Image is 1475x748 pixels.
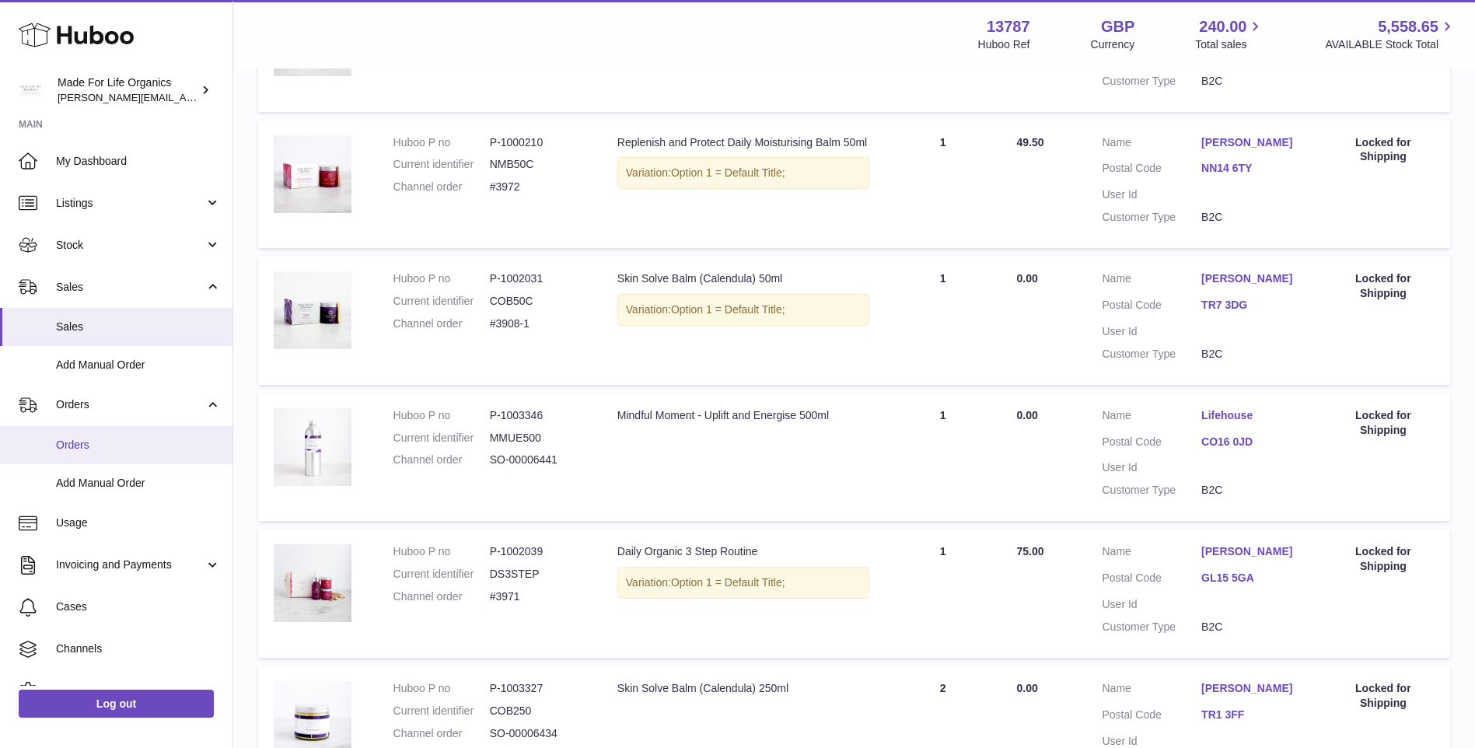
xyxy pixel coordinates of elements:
dt: Current identifier [393,294,490,309]
span: Sales [56,280,204,295]
dt: Current identifier [393,431,490,446]
span: 0.00 [1016,682,1037,694]
dt: Huboo P no [393,271,490,286]
dt: Customer Type [1102,347,1201,362]
div: Variation: [617,157,869,189]
span: 75.00 [1016,545,1043,558]
span: Listings [56,196,204,211]
span: Add Manual Order [56,358,221,372]
dd: SO-00006434 [490,726,586,741]
span: Usage [56,516,221,530]
span: Total sales [1195,37,1264,52]
a: [PERSON_NAME] [1201,681,1301,696]
dt: Channel order [393,316,490,331]
div: Skin Solve Balm (Calendula) 250ml [617,681,869,696]
dt: Channel order [393,726,490,741]
div: Currency [1091,37,1135,52]
span: 240.00 [1199,16,1246,37]
dd: P-1002031 [490,271,586,286]
dt: User Id [1102,597,1201,612]
dt: Current identifier [393,704,490,718]
dt: Huboo P no [393,544,490,559]
dd: SO-00006441 [490,453,586,467]
dd: P-1003327 [490,681,586,696]
span: Stock [56,238,204,253]
dt: Current identifier [393,157,490,172]
div: Variation: [617,567,869,599]
dt: Customer Type [1102,74,1201,89]
span: Option 1 = Default Title; [671,166,785,179]
dt: Postal Code [1102,298,1201,316]
span: My Dashboard [56,154,221,169]
span: Add Manual Order [56,476,221,491]
img: 137871728051311.jpg [274,408,351,486]
dt: Customer Type [1102,210,1201,225]
div: Locked for Shipping [1332,271,1435,301]
dd: B2C [1201,74,1301,89]
div: Locked for Shipping [1332,544,1435,574]
dt: Name [1102,408,1201,427]
a: [PERSON_NAME] [1201,135,1301,150]
dt: Huboo P no [393,135,490,150]
dt: Customer Type [1102,483,1201,498]
a: 5,558.65 AVAILABLE Stock Total [1325,16,1456,52]
div: Skin Solve Balm (Calendula) 50ml [617,271,869,286]
dd: MMUE500 [490,431,586,446]
div: Huboo Ref [978,37,1030,52]
img: skin-solve-balm-_calendula_-50ml-cob50c-1-V1.jpg [274,271,351,349]
div: Made For Life Organics [58,75,197,105]
span: 0.00 [1016,272,1037,285]
a: [PERSON_NAME] [1201,544,1301,559]
dd: P-1000210 [490,135,586,150]
div: Daily Organic 3 Step Routine [617,544,869,559]
dd: P-1002039 [490,544,586,559]
dt: Customer Type [1102,620,1201,634]
dt: Postal Code [1102,161,1201,180]
div: Mindful Moment - Uplift and Energise 500ml [617,408,869,423]
dt: User Id [1102,187,1201,202]
div: Locked for Shipping [1332,681,1435,711]
td: 1 [885,120,1001,249]
a: TR1 3FF [1201,708,1301,722]
span: AVAILABLE Stock Total [1325,37,1456,52]
dt: Huboo P no [393,681,490,696]
dt: Postal Code [1102,435,1201,453]
dt: Name [1102,135,1201,154]
span: Sales [56,320,221,334]
dt: Name [1102,544,1201,563]
dt: Name [1102,271,1201,290]
a: NN14 6TY [1201,161,1301,176]
dd: B2C [1201,620,1301,634]
dd: NMB50C [490,157,586,172]
div: Variation: [617,294,869,326]
dt: Current identifier [393,567,490,582]
img: replenish-and-protect-daily-moisturising-balm-50ml-nmb50c-1.jpg [274,135,351,213]
dd: #3971 [490,589,586,604]
dd: COB50C [490,294,586,309]
dt: User Id [1102,460,1201,475]
span: Cases [56,599,221,614]
dt: User Id [1102,324,1201,339]
span: 49.50 [1016,136,1043,149]
a: CO16 0JD [1201,435,1301,449]
span: Orders [56,397,204,412]
dd: DS3STEP [490,567,586,582]
span: Invoicing and Payments [56,558,204,572]
dd: B2C [1201,210,1301,225]
dt: Channel order [393,589,490,604]
a: GL15 5GA [1201,571,1301,585]
dd: B2C [1201,483,1301,498]
span: Channels [56,641,221,656]
div: Locked for Shipping [1332,408,1435,438]
span: 0.00 [1016,409,1037,421]
dd: #3908-1 [490,316,586,331]
td: 1 [885,529,1001,658]
dd: COB250 [490,704,586,718]
dt: Huboo P no [393,408,490,423]
dt: Channel order [393,180,490,194]
span: Option 1 = Default Title; [671,303,785,316]
div: Replenish and Protect Daily Moisturising Balm 50ml [617,135,869,150]
dt: Postal Code [1102,708,1201,726]
a: 240.00 Total sales [1195,16,1264,52]
dt: Channel order [393,453,490,467]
